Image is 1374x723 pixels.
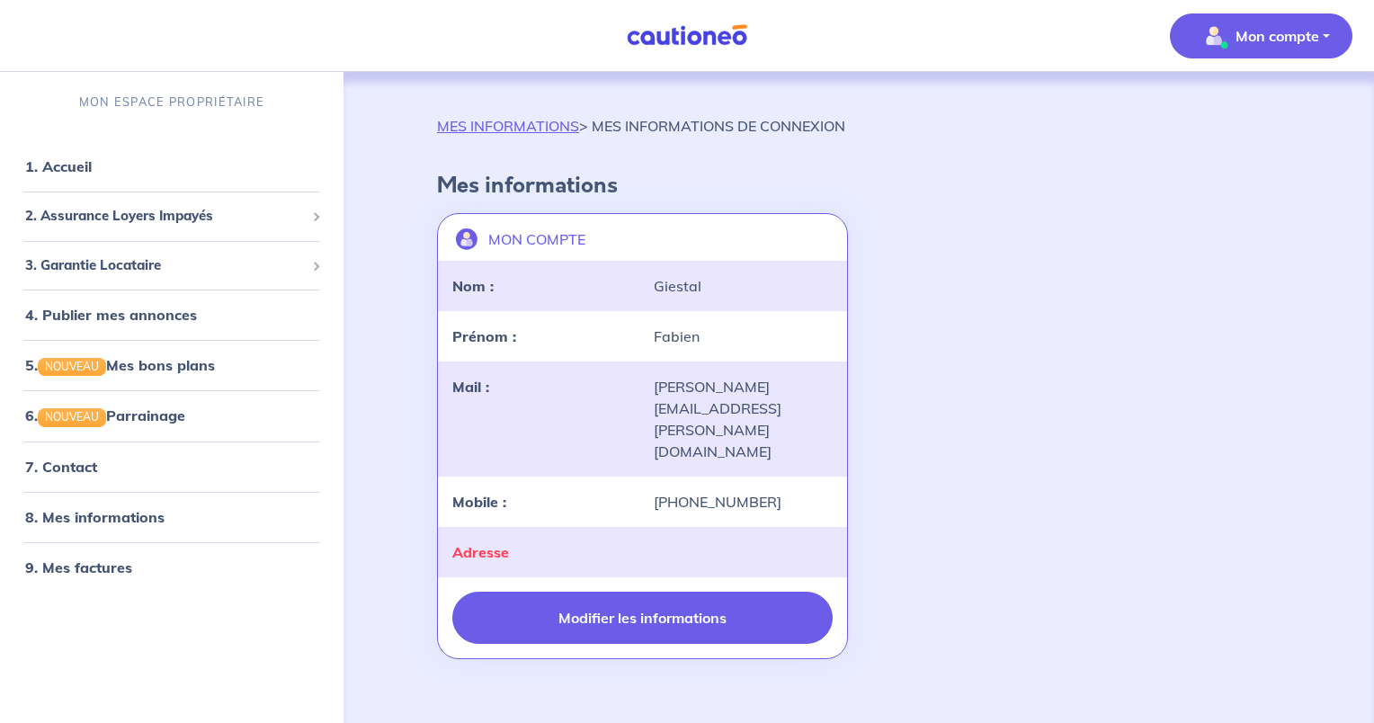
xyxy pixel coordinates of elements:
div: 6.NOUVEAUParrainage [7,398,336,434]
a: 1. Accueil [25,158,92,176]
strong: Mail : [452,378,489,396]
strong: Prénom : [452,327,516,345]
div: Giestal [643,275,844,297]
p: MON COMPTE [488,228,585,250]
div: 1. Accueil [7,149,336,185]
strong: Adresse [452,543,509,561]
div: 7. Contact [7,449,336,485]
a: MES INFORMATIONS [437,117,579,135]
p: MON ESPACE PROPRIÉTAIRE [79,94,264,111]
button: Modifier les informations [452,592,833,644]
img: illu_account.svg [456,228,477,250]
a: 5.NOUVEAUMes bons plans [25,357,215,375]
a: 9. Mes factures [25,558,132,576]
img: illu_account_valid_menu.svg [1200,22,1228,50]
strong: Mobile : [452,493,506,511]
span: 3. Garantie Locataire [25,255,305,276]
div: 5.NOUVEAUMes bons plans [7,348,336,384]
strong: Nom : [452,277,494,295]
div: [PHONE_NUMBER] [643,491,844,513]
span: 2. Assurance Loyers Impayés [25,207,305,228]
a: 6.NOUVEAUParrainage [25,407,185,425]
p: Mon compte [1236,25,1319,47]
div: 8. Mes informations [7,499,336,535]
p: > MES INFORMATIONS DE CONNEXION [437,115,845,137]
div: 3. Garantie Locataire [7,248,336,283]
a: 7. Contact [25,458,97,476]
div: [PERSON_NAME][EMAIL_ADDRESS][PERSON_NAME][DOMAIN_NAME] [643,376,844,462]
div: 9. Mes factures [7,549,336,585]
div: Fabien [643,326,844,347]
img: Cautioneo [620,24,754,47]
a: 8. Mes informations [25,508,165,526]
div: 4. Publier mes annonces [7,298,336,334]
a: 4. Publier mes annonces [25,307,197,325]
div: 2. Assurance Loyers Impayés [7,200,336,235]
button: illu_account_valid_menu.svgMon compte [1170,13,1352,58]
h4: Mes informations [437,173,1280,199]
